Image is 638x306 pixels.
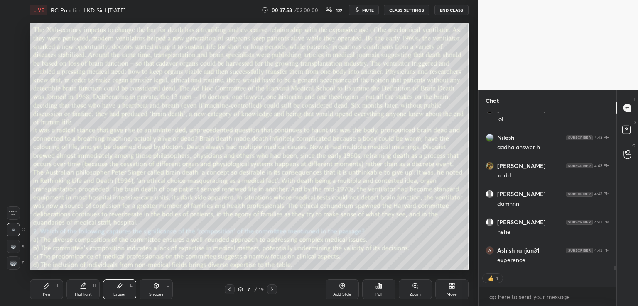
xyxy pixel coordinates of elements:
h6: [PERSON_NAME] [497,190,546,198]
div: X [7,240,25,253]
button: END CLASS [434,5,469,15]
p: D [633,119,636,126]
h6: [PERSON_NAME] [497,162,546,170]
div: 139 [336,8,342,12]
div: / [255,287,257,292]
p: G [632,143,636,149]
div: grid [479,112,616,270]
img: 4P8fHbbgJtejmAAAAAElFTkSuQmCC [566,248,593,253]
div: xddd [497,172,610,180]
h4: RC Practice I KD Sir I [DATE] [51,6,125,14]
div: hehe [497,228,610,236]
div: C [7,223,25,236]
div: 4:43 PM [594,220,610,225]
img: thumbnail.jpg [486,162,493,170]
img: 4P8fHbbgJtejmAAAAAElFTkSuQmCC [566,220,593,225]
div: 1 [495,275,498,282]
div: experence [497,256,610,265]
div: Add Slide [333,292,351,296]
img: thumbnail.jpg [486,247,493,254]
p: T [633,96,636,102]
img: default.png [486,190,493,198]
span: mute [362,7,374,13]
button: mute [349,5,379,15]
div: 7 [245,287,253,292]
div: lol [497,115,610,124]
img: default.png [486,219,493,226]
div: Zoom [410,292,421,296]
button: CLASS SETTINGS [384,5,429,15]
div: 4:43 PM [594,135,610,140]
div: 4:43 PM [594,192,610,197]
h6: Nilesh [497,134,514,141]
div: Pen [43,292,50,296]
img: 4P8fHbbgJtejmAAAAAElFTkSuQmCC [566,163,593,168]
h6: [PERSON_NAME] [497,219,546,226]
div: LIVE [30,5,47,15]
div: Z [7,256,24,270]
div: More [447,292,457,296]
div: L [167,283,169,287]
img: 4P8fHbbgJtejmAAAAAElFTkSuQmCC [566,192,593,197]
img: 4P8fHbbgJtejmAAAAAElFTkSuQmCC [566,135,593,140]
div: H [93,283,96,287]
div: 4:43 PM [594,163,610,168]
div: Highlight [75,292,92,296]
div: P [57,283,59,287]
div: 4:43 PM [594,248,610,253]
h6: Ashish ranjan31 [497,247,540,254]
div: damnnn [497,200,610,208]
div: Shapes [149,292,163,296]
span: Erase all [7,210,20,216]
div: aadha answer h [497,143,610,152]
img: thumbs_up.png [487,274,495,282]
div: E [130,283,133,287]
div: 19 [259,286,264,293]
div: Eraser [113,292,126,296]
div: Poll [375,292,382,296]
img: thumbnail.jpg [486,134,493,141]
p: Chat [479,90,505,112]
